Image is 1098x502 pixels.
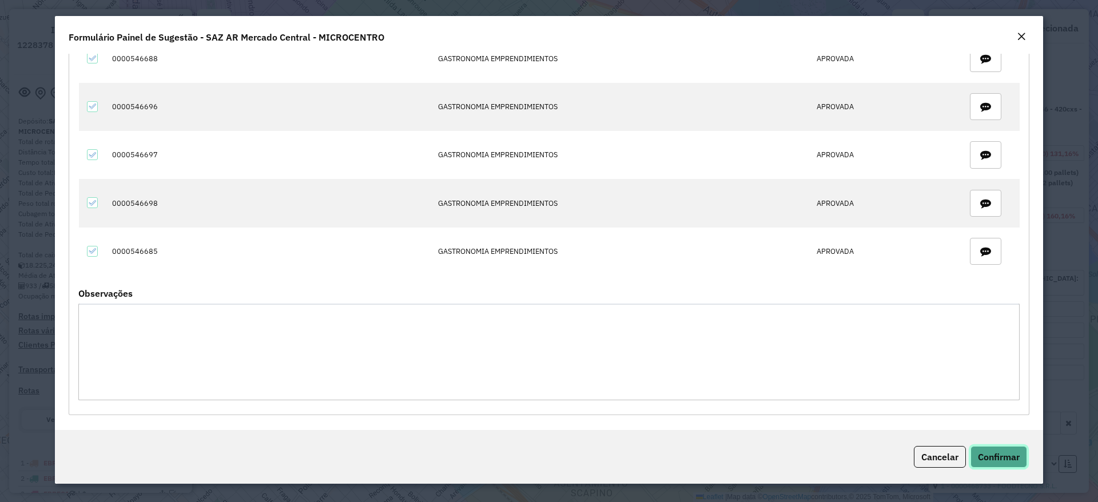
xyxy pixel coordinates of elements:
td: GASTRONOMIA EMPRENDIMIENTOS [432,83,810,131]
td: APROVADA [810,179,952,227]
span: Cancelar [921,451,958,463]
td: 0000546685 [106,228,432,276]
button: Close [1013,30,1029,45]
td: 0000546688 [106,34,432,82]
button: Cancelar [914,446,966,468]
td: APROVADA [810,228,952,276]
td: GASTRONOMIA EMPRENDIMIENTOS [432,34,810,82]
td: APROVADA [810,131,952,179]
button: Confirmar [970,446,1027,468]
span: Confirmar [978,451,1020,463]
h4: Formulário Painel de Sugestão - SAZ AR Mercado Central - MICROCENTRO [69,30,384,44]
td: GASTRONOMIA EMPRENDIMIENTOS [432,179,810,227]
td: GASTRONOMIA EMPRENDIMIENTOS [432,131,810,179]
td: GASTRONOMIA EMPRENDIMIENTOS [432,228,810,276]
td: APROVADA [810,34,952,82]
label: Observações [78,286,133,300]
td: 0000546697 [106,131,432,179]
em: Fechar [1017,32,1026,41]
td: APROVADA [810,83,952,131]
td: 0000546696 [106,83,432,131]
td: 0000546698 [106,179,432,227]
